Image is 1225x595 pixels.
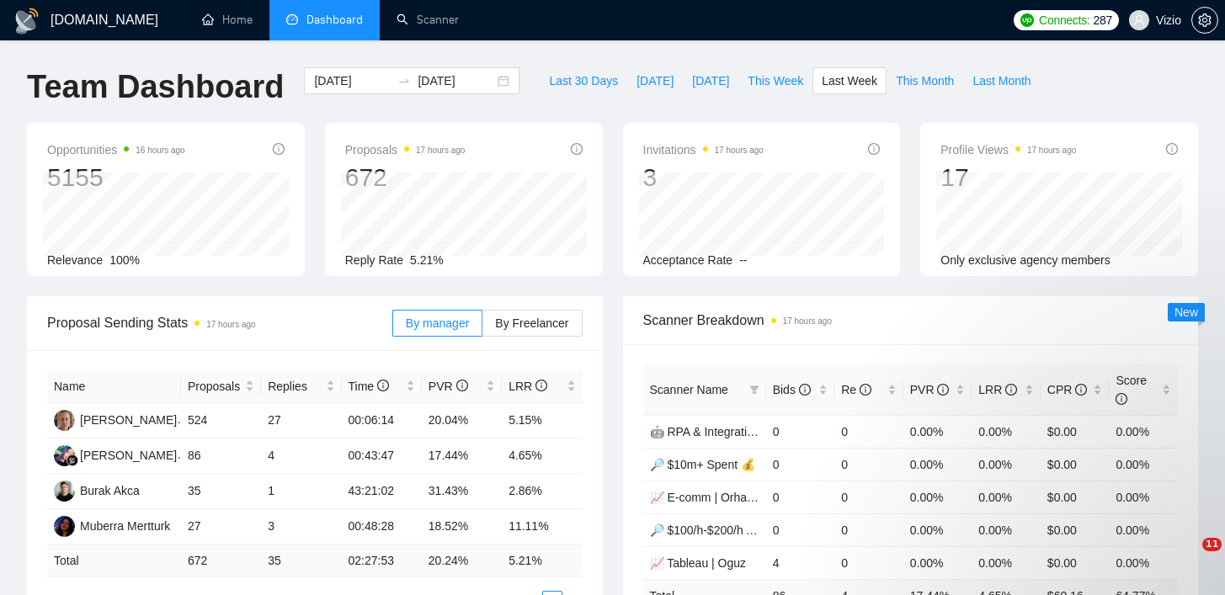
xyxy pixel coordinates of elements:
[746,377,763,402] span: filter
[834,513,903,546] td: 0
[1202,538,1222,551] span: 11
[416,146,465,155] time: 17 hours ago
[456,380,468,391] span: info-circle
[940,253,1110,267] span: Only exclusive agency members
[650,383,728,396] span: Scanner Name
[766,415,835,448] td: 0
[342,474,422,509] td: 43:21:02
[345,162,466,194] div: 672
[181,370,261,403] th: Proposals
[1109,546,1178,579] td: 0.00%
[715,146,764,155] time: 17 hours ago
[261,403,341,438] td: 27
[345,253,403,267] span: Reply Rate
[410,253,444,267] span: 5.21%
[1093,11,1111,29] span: 287
[202,13,253,27] a: homeHome
[1005,384,1017,396] span: info-circle
[643,310,1179,331] span: Scanner Breakdown
[535,380,547,391] span: info-circle
[261,370,341,403] th: Replies
[502,403,582,438] td: 5.15%
[627,67,683,94] button: [DATE]
[136,146,184,155] time: 16 hours ago
[47,312,392,333] span: Proposal Sending Stats
[940,140,1076,160] span: Profile Views
[181,438,261,474] td: 86
[896,72,954,90] span: This Month
[940,162,1076,194] div: 17
[834,546,903,579] td: 0
[342,403,422,438] td: 00:06:14
[766,448,835,481] td: 0
[783,316,832,326] time: 17 hours ago
[54,518,170,532] a: MMMuberra Mertturk
[273,143,285,155] span: info-circle
[54,412,177,426] a: SK[PERSON_NAME]
[54,410,75,431] img: SK
[937,384,949,396] span: info-circle
[1109,415,1178,448] td: 0.00%
[1174,305,1198,319] span: New
[1168,538,1208,578] iframe: Intercom live chat
[502,545,582,577] td: 5.21 %
[766,481,835,513] td: 0
[739,253,747,267] span: --
[349,380,389,393] span: Time
[80,446,177,465] div: [PERSON_NAME]
[972,546,1041,579] td: 0.00%
[268,377,322,396] span: Replies
[67,454,78,466] img: gigradar-bm.png
[422,403,502,438] td: 20.04%
[841,383,871,396] span: Re
[1075,384,1087,396] span: info-circle
[650,425,808,438] a: 🤖 RPA & Integration | Serhan
[109,253,140,267] span: 100%
[571,143,583,155] span: info-circle
[54,516,75,537] img: MM
[1116,374,1147,406] span: Score
[910,383,950,396] span: PVR
[834,415,903,448] td: 0
[54,481,75,502] img: BA
[1191,13,1218,27] a: setting
[429,380,468,393] span: PVR
[47,545,181,577] td: Total
[47,140,185,160] span: Opportunities
[314,72,391,90] input: Start date
[1041,415,1110,448] td: $0.00
[261,474,341,509] td: 1
[1027,146,1076,155] time: 17 hours ago
[345,140,466,160] span: Proposals
[1166,143,1178,155] span: info-circle
[342,509,422,545] td: 00:48:28
[834,481,903,513] td: 0
[422,474,502,509] td: 31.43%
[643,253,733,267] span: Acceptance Rate
[422,438,502,474] td: 17.44%
[397,74,411,88] span: to
[650,523,820,537] a: 🔎 $100/h-$200/h Av. Payers 💸
[683,67,738,94] button: [DATE]
[495,316,568,330] span: By Freelancer
[549,72,618,90] span: Last 30 Days
[650,458,755,471] a: 🔎 $10m+ Spent 💰
[47,253,103,267] span: Relevance
[643,162,764,194] div: 3
[903,415,972,448] td: 0.00%
[406,316,469,330] span: By manager
[80,411,177,429] div: [PERSON_NAME]
[286,13,298,25] span: dashboard
[636,72,674,90] span: [DATE]
[860,384,871,396] span: info-circle
[1191,7,1218,34] button: setting
[377,380,389,391] span: info-circle
[502,509,582,545] td: 11.11%
[1133,14,1145,26] span: user
[868,143,880,155] span: info-circle
[1020,13,1034,27] img: upwork-logo.png
[342,545,422,577] td: 02:27:53
[650,556,747,570] a: 📈 Tableau | Oguz
[749,385,759,395] span: filter
[887,67,963,94] button: This Month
